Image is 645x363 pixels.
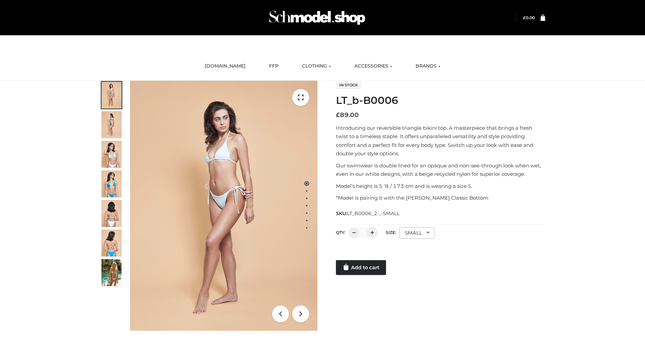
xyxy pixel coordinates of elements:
[101,141,122,168] img: ArielClassicBikiniTop_CloudNine_AzureSky_OW114ECO_3-scaled.jpg
[264,59,284,74] a: FFP
[267,4,368,31] img: Schmodel Admin 964
[386,230,396,235] label: Size:
[336,182,545,191] p: Model’s height is 5 ‘8 / 173 cm and is wearing a size S.
[347,210,399,216] span: LT_B0006_2-_-SMALL
[399,227,434,239] div: SMALL
[336,230,345,235] label: QTY:
[101,111,122,138] img: ArielClassicBikiniTop_CloudNine_AzureSky_OW114ECO_2-scaled.jpg
[336,209,400,217] span: SKU:
[200,59,251,74] a: [DOMAIN_NAME]
[101,230,122,256] img: ArielClassicBikiniTop_CloudNine_AzureSky_OW114ECO_8-scaled.jpg
[336,94,545,107] h1: LT_b-B0006
[101,170,122,197] img: ArielClassicBikiniTop_CloudNine_AzureSky_OW114ECO_4-scaled.jpg
[336,124,545,158] p: Introducing our reversible triangle bikini top. A masterpiece that brings a fresh twist to a time...
[336,194,545,202] p: *Model is pairing it with the [PERSON_NAME] Classic Bottom
[349,59,397,74] a: ACCESSORIES
[297,59,336,74] a: CLOTHING
[336,260,386,275] a: Add to cart
[523,15,535,20] a: £0.00
[101,259,122,286] img: Arieltop_CloudNine_AzureSky2.jpg
[336,111,340,119] span: £
[101,82,122,109] img: ArielClassicBikiniTop_CloudNine_AzureSky_OW114ECO_1-scaled.jpg
[336,161,545,178] p: Our swimwear is double lined for an opaque and non-see-through look when wet, even in our white d...
[523,15,535,20] bdi: 0.00
[101,200,122,227] img: ArielClassicBikiniTop_CloudNine_AzureSky_OW114ECO_7-scaled.jpg
[130,81,317,331] img: ArielClassicBikiniTop_CloudNine_AzureSky_OW114ECO_1
[411,59,445,74] a: BRANDS
[336,81,361,89] span: In stock
[336,111,359,119] bdi: 89.00
[523,15,526,20] span: £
